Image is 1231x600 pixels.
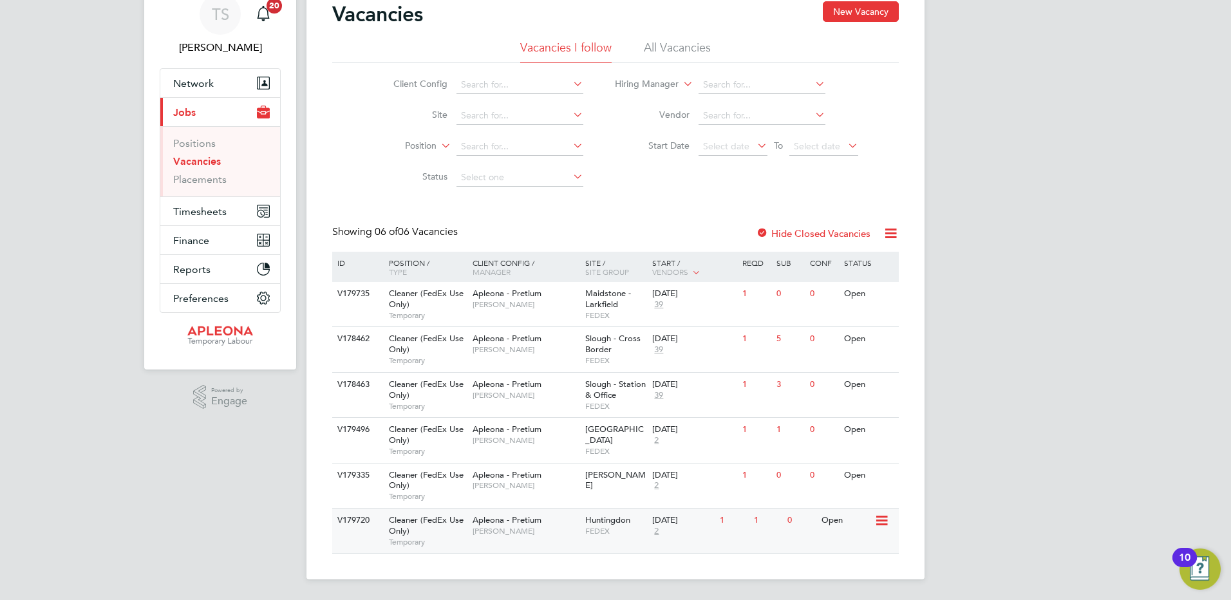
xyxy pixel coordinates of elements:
[807,282,840,306] div: 0
[703,140,749,152] span: Select date
[652,288,736,299] div: [DATE]
[456,138,583,156] input: Search for...
[389,379,464,400] span: Cleaner (FedEx Use Only)
[160,326,281,346] a: Go to home page
[160,98,280,126] button: Jobs
[212,6,229,23] span: TS
[334,373,379,397] div: V178463
[473,299,579,310] span: [PERSON_NAME]
[739,464,773,487] div: 1
[520,40,612,63] li: Vacancies I follow
[473,333,541,344] span: Apleona - Pretium
[334,327,379,351] div: V178462
[211,396,247,407] span: Engage
[473,435,579,445] span: [PERSON_NAME]
[473,480,579,491] span: [PERSON_NAME]
[773,418,807,442] div: 1
[751,509,784,532] div: 1
[160,69,280,97] button: Network
[160,226,280,254] button: Finance
[652,515,713,526] div: [DATE]
[456,76,583,94] input: Search for...
[173,106,196,118] span: Jobs
[173,263,211,276] span: Reports
[456,107,583,125] input: Search for...
[334,464,379,487] div: V179335
[773,373,807,397] div: 3
[773,327,807,351] div: 5
[784,509,818,532] div: 0
[773,252,807,274] div: Sub
[332,1,423,27] h2: Vacancies
[739,282,773,306] div: 1
[173,173,227,185] a: Placements
[334,282,379,306] div: V179735
[841,327,897,351] div: Open
[473,469,541,480] span: Apleona - Pretium
[794,140,840,152] span: Select date
[652,470,736,481] div: [DATE]
[585,469,646,491] span: [PERSON_NAME]
[389,446,466,456] span: Temporary
[469,252,582,283] div: Client Config /
[585,310,646,321] span: FEDEX
[756,227,870,239] label: Hide Closed Vacancies
[1179,548,1221,590] button: Open Resource Center, 10 new notifications
[473,390,579,400] span: [PERSON_NAME]
[841,252,897,274] div: Status
[187,326,253,346] img: apleona-logo-retina.png
[389,333,464,355] span: Cleaner (FedEx Use Only)
[193,385,248,409] a: Powered byEngage
[373,78,447,89] label: Client Config
[699,107,825,125] input: Search for...
[160,126,280,196] div: Jobs
[807,327,840,351] div: 0
[389,491,466,502] span: Temporary
[334,509,379,532] div: V179720
[389,424,464,445] span: Cleaner (FedEx Use Only)
[739,373,773,397] div: 1
[652,526,661,537] span: 2
[473,514,541,525] span: Apleona - Pretium
[739,327,773,351] div: 1
[379,252,469,283] div: Position /
[615,140,690,151] label: Start Date
[717,509,750,532] div: 1
[373,171,447,182] label: Status
[375,225,398,238] span: 06 of
[389,401,466,411] span: Temporary
[389,469,464,491] span: Cleaner (FedEx Use Only)
[334,252,379,274] div: ID
[473,379,541,389] span: Apleona - Pretium
[389,288,464,310] span: Cleaner (FedEx Use Only)
[739,252,773,274] div: Reqd
[585,333,641,355] span: Slough - Cross Border
[818,509,874,532] div: Open
[585,288,631,310] span: Maidstone - Larkfield
[841,418,897,442] div: Open
[585,379,646,400] span: Slough - Station & Office
[841,464,897,487] div: Open
[652,435,661,446] span: 2
[173,292,229,305] span: Preferences
[585,526,646,536] span: FEDEX
[739,418,773,442] div: 1
[841,373,897,397] div: Open
[649,252,739,284] div: Start /
[389,514,464,536] span: Cleaner (FedEx Use Only)
[585,401,646,411] span: FEDEX
[652,344,665,355] span: 39
[773,282,807,306] div: 0
[807,373,840,397] div: 0
[173,234,209,247] span: Finance
[1179,558,1190,574] div: 10
[605,78,679,91] label: Hiring Manager
[807,418,840,442] div: 0
[473,424,541,435] span: Apleona - Pretium
[211,385,247,396] span: Powered by
[652,333,736,344] div: [DATE]
[173,137,216,149] a: Positions
[652,379,736,390] div: [DATE]
[362,140,437,153] label: Position
[389,267,407,277] span: Type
